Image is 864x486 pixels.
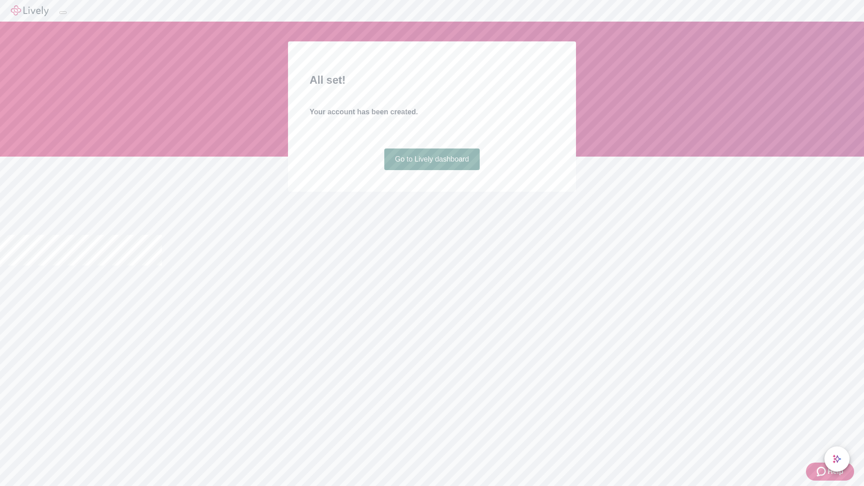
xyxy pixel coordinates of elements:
[806,463,854,481] button: Zendesk support iconHelp
[824,446,850,472] button: chat
[11,5,49,16] img: Lively
[310,72,554,88] h2: All set!
[828,466,843,477] span: Help
[310,107,554,117] h4: Your account has been created.
[832,454,841,463] svg: Lively AI Assistant
[384,148,480,170] a: Go to Lively dashboard
[59,11,67,14] button: Log out
[817,466,828,477] svg: Zendesk support icon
